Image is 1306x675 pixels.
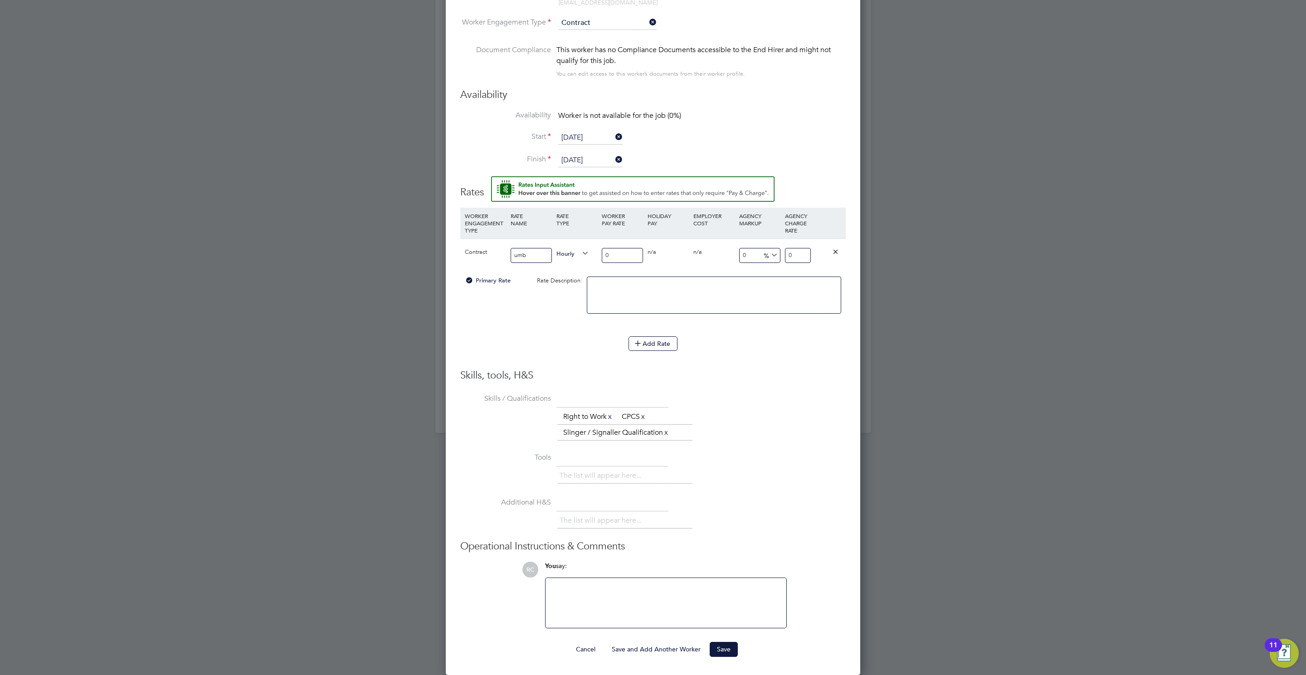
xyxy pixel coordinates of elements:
[545,562,556,570] span: You
[558,16,657,30] input: Select one
[460,540,846,553] h3: Operational Instructions & Comments
[558,154,623,167] input: Select one
[663,427,669,438] a: x
[783,208,813,238] div: AGENCY CHARGE RATE
[491,176,775,202] button: Rate Assistant
[537,277,582,284] span: Rate Description:
[560,470,645,482] li: The list will appear here...
[560,515,645,527] li: The list will appear here...
[693,248,702,256] span: n/a
[460,155,551,164] label: Finish
[691,208,737,231] div: EMPLOYER COST
[460,176,846,199] h3: Rates
[465,248,487,256] span: Contract
[1270,639,1299,668] button: Open Resource Center, 11 new notifications
[710,642,738,656] button: Save
[737,208,783,231] div: AGENCY MARKUP
[463,208,508,238] div: WORKER ENGAGEMENT TYPE
[640,411,646,422] a: x
[522,562,538,578] span: RC
[460,498,551,507] label: Additional H&S
[560,411,617,423] li: Right to Work
[645,208,691,231] div: HOLIDAY PAY
[460,369,846,382] h3: Skills, tools, H&S
[465,277,511,284] span: Primary Rate
[569,642,603,656] button: Cancel
[1269,645,1277,657] div: 11
[648,248,656,256] span: n/a
[460,44,551,78] label: Document Compliance
[607,411,613,422] a: x
[599,208,645,231] div: WORKER PAY RATE
[460,111,551,120] label: Availability
[508,208,554,231] div: RATE NAME
[560,427,673,439] li: Slinger / Signaller Qualification
[460,453,551,462] label: Tools
[460,18,551,27] label: Worker Engagement Type
[460,88,846,102] h3: Availability
[760,250,779,260] span: %
[556,248,589,258] span: Hourly
[460,394,551,403] label: Skills / Qualifications
[558,111,681,120] span: Worker is not available for the job (0%)
[460,132,551,141] label: Start
[556,44,846,66] div: This worker has no Compliance Documents accessible to the End Hirer and might not qualify for thi...
[554,208,600,231] div: RATE TYPE
[618,411,650,423] li: CPCS
[604,642,708,656] button: Save and Add Another Worker
[556,68,745,79] div: You can edit access to this worker’s documents from their worker profile.
[629,336,677,351] button: Add Rate
[545,562,787,578] div: say:
[558,131,623,145] input: Select one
